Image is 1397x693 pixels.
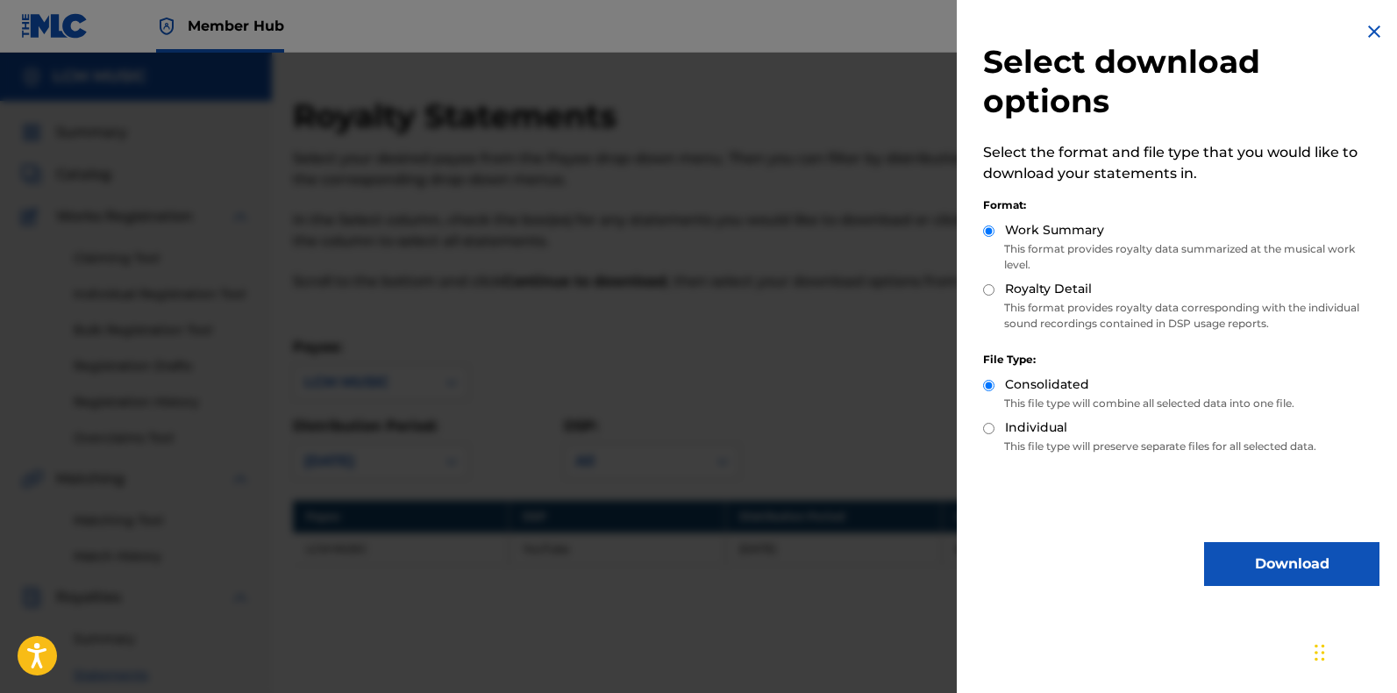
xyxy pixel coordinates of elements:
[983,197,1379,213] div: Format:
[156,16,177,37] img: Top Rightsholder
[1005,280,1092,298] label: Royalty Detail
[983,300,1379,332] p: This format provides royalty data corresponding with the individual sound recordings contained in...
[1348,441,1397,582] iframe: Resource Center
[983,396,1379,411] p: This file type will combine all selected data into one file.
[188,16,284,36] span: Member Hub
[21,13,89,39] img: MLC Logo
[1005,418,1067,437] label: Individual
[983,142,1379,184] p: Select the format and file type that you would like to download your statements in.
[983,352,1379,368] div: File Type:
[983,241,1379,273] p: This format provides royalty data summarized at the musical work level.
[1005,375,1089,394] label: Consolidated
[983,439,1379,454] p: This file type will preserve separate files for all selected data.
[1315,626,1325,679] div: Drag
[1204,542,1379,586] button: Download
[1005,221,1104,239] label: Work Summary
[983,42,1379,121] h2: Select download options
[1309,609,1397,693] iframe: Chat Widget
